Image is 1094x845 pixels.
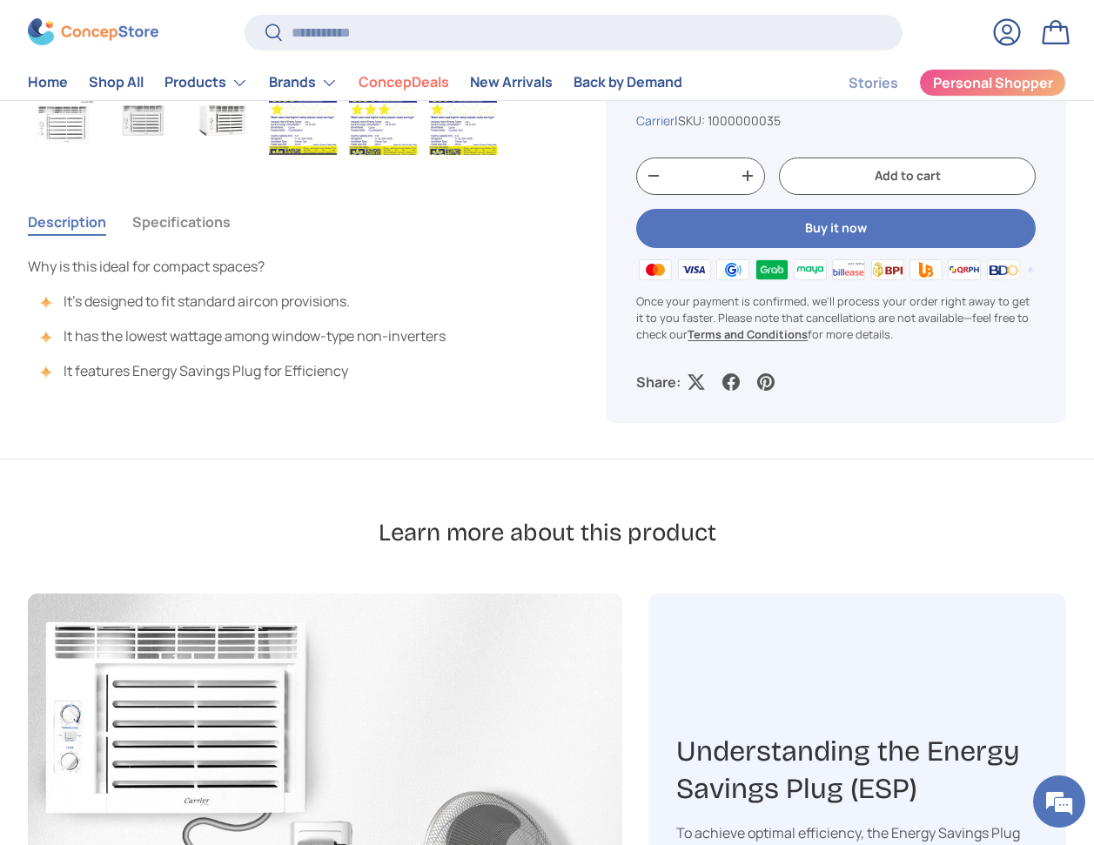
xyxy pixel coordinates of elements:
p: Why is this ideal for compact spaces? [28,256,550,277]
a: ConcepDeals [359,66,449,100]
p: Share: [636,372,681,392]
summary: Brands [258,65,348,100]
a: Back by Demand [574,66,682,100]
img: ubp [907,257,945,283]
img: qrph [945,257,983,283]
li: It features Energy Savings Plug for Efficiency [45,360,446,381]
button: Description [28,202,106,242]
img: Carrier Optima Window Type Air Conditioner [29,85,97,155]
a: Personal Shopper [919,69,1066,97]
img: visa [675,257,714,283]
button: Buy it now [636,209,1036,248]
h3: Understanding the Energy Savings Plug (ESP)​ [676,734,1038,808]
div: Minimize live chat window [285,9,327,50]
img: Carrier Optima Window Type Air Conditioner [269,85,337,155]
img: Carrier Optima Window Type Air Conditioner [429,85,497,155]
img: Carrier Optima Window Type Air Conditioner [349,85,417,155]
span: 1000000035 [708,112,781,129]
img: carrier-optima-green-window-type-aircon-unit-with-timer-right-side-view-concepstore [189,85,257,155]
img: grabpay [752,257,790,283]
img: billease [829,257,868,283]
a: Home [28,66,68,100]
a: New Arrivals [470,66,553,100]
img: bdo [984,257,1023,283]
li: It's designed to fit standard aircon provisions. [45,291,446,312]
textarea: Type your message and hit 'Enter' [9,475,332,536]
img: carrier-optima-green-window-type-aircon-unit-with-timer-full-view-concepstore [109,85,177,155]
span: We're online! [101,219,240,395]
img: bpi [869,257,907,283]
nav: Secondary [807,65,1066,100]
img: maya [791,257,829,283]
nav: Primary [28,65,682,100]
a: Terms and Conditions [688,327,808,343]
button: Add to cart [779,158,1036,195]
a: Shop All [89,66,144,100]
p: Once your payment is confirmed, we'll process your order right away to get it to you faster. Plea... [636,293,1036,344]
summary: Products [154,65,258,100]
button: Specifications [132,202,231,242]
img: gcash [714,257,752,283]
span: Personal Shopper [933,77,1053,91]
li: It has the lowest wattage among window-type non-inverters [45,325,446,346]
h2: Learn more about this product [379,517,716,548]
span: | [675,112,781,129]
span: SKU: [678,112,705,129]
a: Carrier [636,112,675,129]
a: Stories [849,66,898,100]
img: metrobank [1023,257,1061,283]
div: Chat with us now [91,97,292,120]
img: ConcepStore [28,19,158,46]
img: master [636,257,675,283]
